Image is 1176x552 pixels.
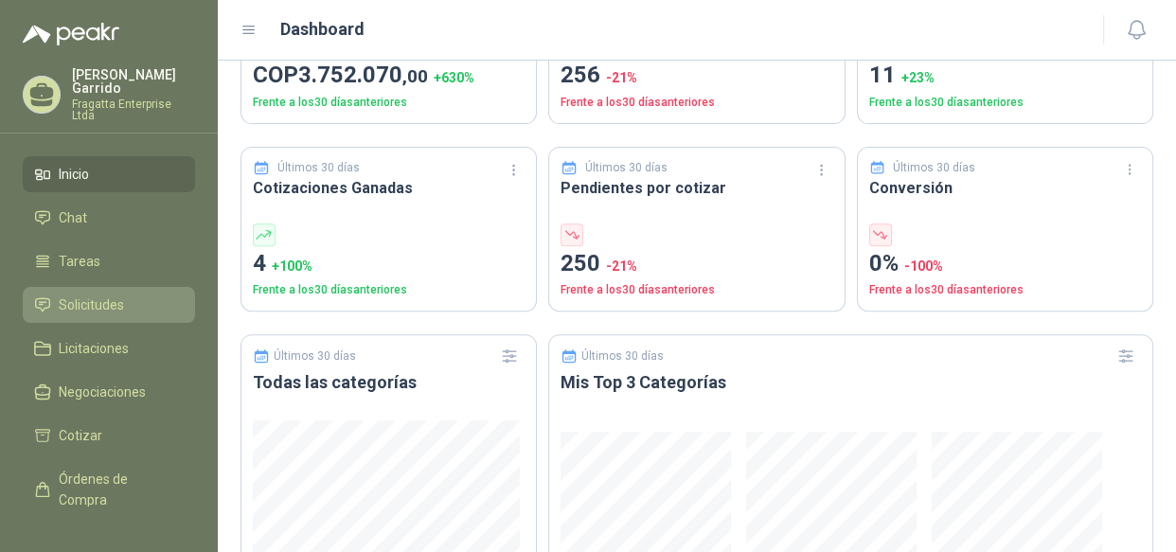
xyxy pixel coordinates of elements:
p: Frente a los 30 días anteriores [561,281,832,299]
p: Últimos 30 días [585,159,668,177]
span: -21 % [606,70,637,85]
span: Órdenes de Compra [59,469,177,510]
img: Logo peakr [23,23,119,45]
span: Inicio [59,164,89,185]
span: Licitaciones [59,338,129,359]
span: + 100 % [272,258,312,274]
p: Fragatta Enterprise Ltda [72,98,195,121]
span: + 630 % [434,70,474,85]
p: 4 [253,246,525,282]
span: Cotizar [59,425,102,446]
a: Cotizar [23,418,195,454]
a: Tareas [23,243,195,279]
p: [PERSON_NAME] Garrido [72,68,195,95]
p: Últimos 30 días [581,349,664,363]
p: 256 [561,58,832,94]
a: Chat [23,200,195,236]
p: Últimos 30 días [274,349,356,363]
p: 250 [561,246,832,282]
p: Últimos 30 días [893,159,975,177]
a: Solicitudes [23,287,195,323]
h3: Todas las categorías [253,371,525,394]
span: 3.752.070 [298,62,428,88]
span: ,00 [402,65,428,87]
a: Negociaciones [23,374,195,410]
p: COP [253,58,525,94]
span: Negociaciones [59,382,146,402]
h3: Conversión [869,176,1141,200]
p: Frente a los 30 días anteriores [253,94,525,112]
a: Órdenes de Compra [23,461,195,518]
h3: Cotizaciones Ganadas [253,176,525,200]
span: Solicitudes [59,294,124,315]
span: -100 % [904,258,943,274]
h3: Pendientes por cotizar [561,176,832,200]
p: 0% [869,246,1141,282]
p: Últimos 30 días [277,159,360,177]
a: Inicio [23,156,195,192]
h1: Dashboard [280,16,365,43]
h3: Mis Top 3 Categorías [561,371,1141,394]
span: Tareas [59,251,100,272]
span: Chat [59,207,87,228]
p: 11 [869,58,1141,94]
p: Frente a los 30 días anteriores [869,281,1141,299]
p: Frente a los 30 días anteriores [869,94,1141,112]
a: Licitaciones [23,330,195,366]
p: Frente a los 30 días anteriores [561,94,832,112]
span: -21 % [606,258,637,274]
p: Frente a los 30 días anteriores [253,281,525,299]
span: + 23 % [901,70,935,85]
